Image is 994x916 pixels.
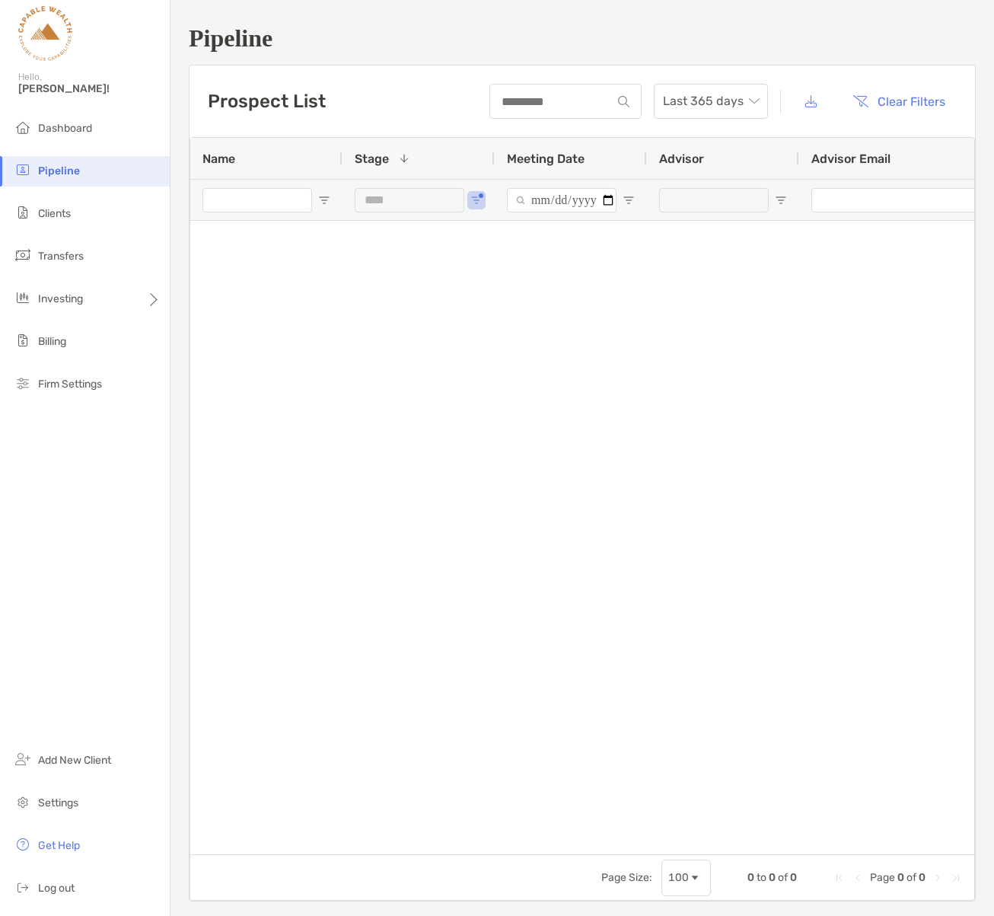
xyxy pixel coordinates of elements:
[841,85,957,118] button: Clear Filters
[950,872,962,884] div: Last Page
[38,839,80,852] span: Get Help
[14,203,32,222] img: clients icon
[208,91,326,112] h3: Prospect List
[38,882,75,895] span: Log out
[661,860,711,896] div: Page Size
[318,194,330,206] button: Open Filter Menu
[897,871,904,884] span: 0
[932,872,944,884] div: Next Page
[769,871,776,884] span: 0
[38,122,92,135] span: Dashboard
[663,85,759,118] span: Last 365 days
[14,161,32,179] img: pipeline icon
[870,871,895,884] span: Page
[623,194,635,206] button: Open Filter Menu
[189,24,976,53] h1: Pipeline
[38,207,71,220] span: Clients
[659,152,704,166] span: Advisor
[14,878,32,896] img: logout icon
[14,289,32,307] img: investing icon
[14,835,32,854] img: get-help icon
[906,871,916,884] span: of
[14,331,32,349] img: billing icon
[618,96,629,107] img: input icon
[919,871,926,884] span: 0
[14,246,32,264] img: transfers icon
[38,250,84,263] span: Transfers
[747,871,754,884] span: 0
[601,871,652,884] div: Page Size:
[14,793,32,811] img: settings icon
[202,188,312,212] input: Name Filter Input
[202,152,235,166] span: Name
[14,374,32,392] img: firm-settings icon
[507,188,616,212] input: Meeting Date Filter Input
[38,754,111,767] span: Add New Client
[790,871,797,884] span: 0
[14,750,32,768] img: add_new_client icon
[18,6,72,61] img: Zoe Logo
[38,335,66,348] span: Billing
[833,872,846,884] div: First Page
[38,292,83,305] span: Investing
[778,871,788,884] span: of
[757,871,766,884] span: to
[355,152,389,166] span: Stage
[507,152,585,166] span: Meeting Date
[38,378,102,391] span: Firm Settings
[470,194,483,206] button: Open Filter Menu
[18,82,161,95] span: [PERSON_NAME]!
[38,796,78,809] span: Settings
[38,164,80,177] span: Pipeline
[668,871,689,884] div: 100
[811,152,890,166] span: Advisor Email
[14,118,32,136] img: dashboard icon
[852,872,864,884] div: Previous Page
[775,194,787,206] button: Open Filter Menu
